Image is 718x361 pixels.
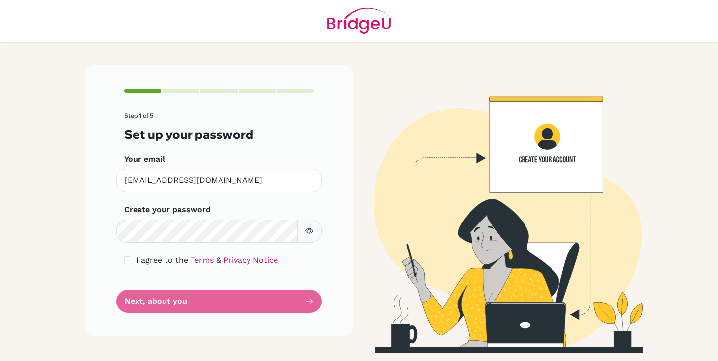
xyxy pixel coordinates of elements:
[191,255,214,265] a: Terms
[136,255,188,265] span: I agree to the
[124,153,165,165] label: Your email
[124,112,153,119] span: Step 1 of 5
[223,255,278,265] a: Privacy Notice
[124,204,211,216] label: Create your password
[116,169,322,192] input: Insert your email*
[124,127,314,141] h3: Set up your password
[216,255,221,265] span: &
